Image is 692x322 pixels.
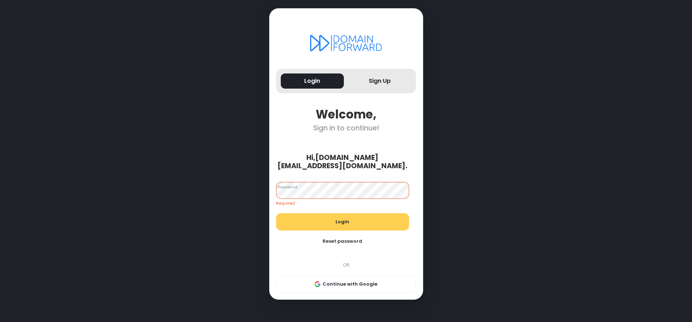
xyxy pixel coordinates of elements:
[276,124,416,132] div: Sign in to continue!
[349,73,412,89] button: Sign Up
[272,261,420,269] div: OR
[276,107,416,121] div: Welcome,
[276,276,416,293] button: Continue with Google
[276,200,409,206] div: Required
[276,213,409,231] button: Login
[276,233,409,250] button: Reset password
[281,73,344,89] button: Login
[272,153,412,170] div: Hi, [DOMAIN_NAME][EMAIL_ADDRESS][DOMAIN_NAME] .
